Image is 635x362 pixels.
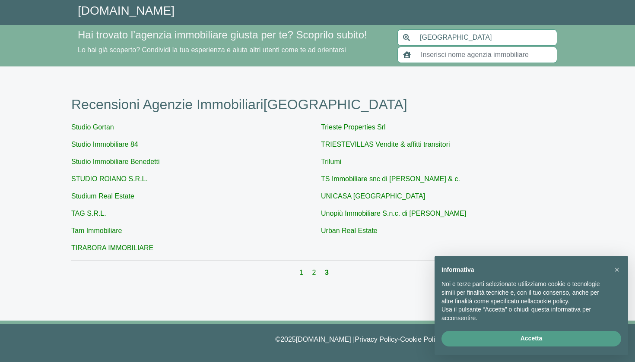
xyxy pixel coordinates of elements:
a: Privacy Policy [355,336,398,343]
a: Trieste Properties Srl [321,123,386,131]
a: Urban Real Estate [321,227,378,234]
h2: Informativa [441,266,607,274]
a: TS Immobiliare snc di [PERSON_NAME] & c. [321,175,460,183]
input: Inserisci area di ricerca (Comune o Provincia) [415,29,557,46]
a: 2 [312,269,318,276]
a: Tam Immobiliare [71,227,122,234]
a: 3 [325,269,329,276]
p: Lo hai già scoperto? Condividi la tua esperienza e aiuta altri utenti come te ad orientarsi [78,45,387,55]
a: Studium Real Estate [71,192,134,200]
a: TAG S.R.L. [71,210,106,217]
a: Studio Immobiliare 84 [71,141,138,148]
a: UNICASA [GEOGRAPHIC_DATA] [321,192,425,200]
input: Inserisci nome agenzia immobiliare [416,47,557,63]
p: Usa il pulsante “Accetta” o chiudi questa informativa per acconsentire. [441,305,607,322]
a: Unopiù Immobiliare S.n.c. di [PERSON_NAME] [321,210,466,217]
button: Chiudi questa informativa [610,263,624,277]
p: © 2025 [DOMAIN_NAME] | - - | [78,334,557,345]
h1: Recensioni Agenzie Immobiliari [GEOGRAPHIC_DATA] [71,96,564,113]
a: 1 [299,269,305,276]
span: × [614,265,619,274]
h4: Hai trovato l’agenzia immobiliare giusta per te? Scoprilo subito! [78,29,387,41]
a: TRIESTEVILLAS Vendite & affitti transitori [321,141,450,148]
a: Studio Gortan [71,123,114,131]
a: [DOMAIN_NAME] [78,4,175,17]
button: Accetta [441,331,621,346]
a: STUDIO ROIANO S.R.L. [71,175,148,183]
p: Noi e terze parti selezionate utilizziamo cookie o tecnologie simili per finalità tecniche e, con... [441,280,607,305]
a: Studio Immobiliare Benedetti [71,158,160,165]
a: Cookie Policy [400,336,442,343]
a: TIRABORA IMMOBILIARE [71,244,153,252]
a: cookie policy - il link si apre in una nuova scheda [533,298,568,305]
a: Trilumi [321,158,341,165]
